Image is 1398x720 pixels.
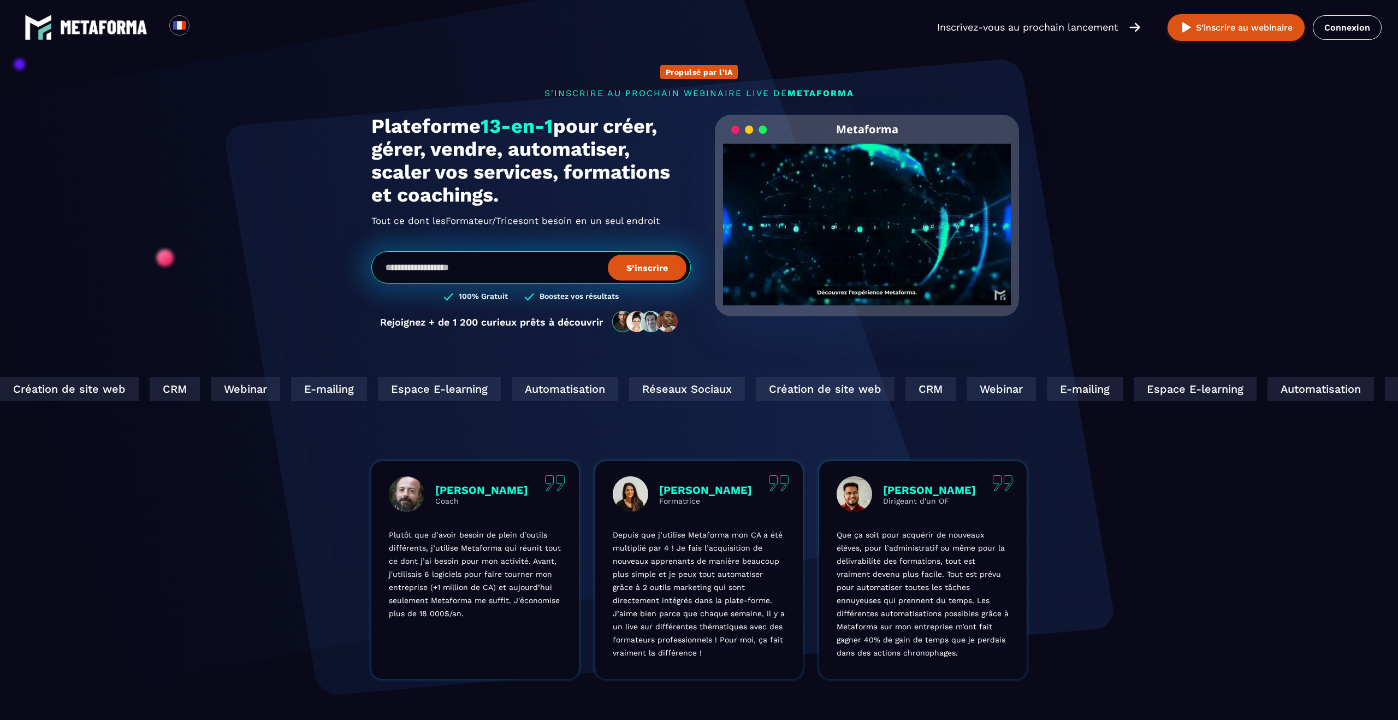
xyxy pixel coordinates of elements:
div: E-mailing [288,377,364,401]
span: 13-en-1 [481,115,553,138]
img: logo [60,20,147,34]
img: loading [731,125,767,135]
p: Rejoignez + de 1 200 curieux prêts à découvrir [380,316,603,328]
input: Search for option [199,21,207,34]
img: checked [443,292,453,302]
div: CRM [902,377,952,401]
div: Espace E-learning [1130,377,1253,401]
p: [PERSON_NAME] [659,483,752,497]
h3: 100% Gratuit [459,292,508,302]
div: E-mailing [1044,377,1119,401]
h3: Boostez vos résultats [540,292,619,302]
img: community-people [609,310,682,333]
p: Coach [435,497,528,505]
div: CRM [146,377,197,401]
p: Depuis que j’utilise Metaforma mon CA a été multiplié par 4 ! Je fais l’acquisition de nouveaux a... [613,528,785,659]
img: fr [173,19,186,32]
span: METAFORMA [787,88,854,98]
div: Création de site web [753,377,891,401]
span: Formateur/Trices [446,212,523,229]
img: logo [25,14,52,41]
p: Que ça soit pour acquérir de nouveaux élèves, pour l’administratif ou même pour la délivrabilité ... [837,528,1009,659]
div: Automatisation [508,377,615,401]
p: Inscrivez-vous au prochain lancement [937,20,1118,35]
img: profile [389,476,424,512]
button: S’inscrire [608,255,686,280]
p: Dirigeant d'un OF [883,497,976,505]
p: Plutôt que d’avoir besoin de plein d’outils différents, j’utilise Metaforma qui réunit tout ce do... [389,528,561,620]
img: arrow-right [1129,21,1140,33]
a: Connexion [1313,15,1382,40]
div: Espace E-learning [375,377,497,401]
div: Webinar [963,377,1033,401]
img: play [1180,21,1193,34]
p: [PERSON_NAME] [435,483,528,497]
img: profile [837,476,872,512]
div: Webinar [208,377,277,401]
button: S’inscrire au webinaire [1168,14,1305,41]
img: quote [768,475,789,491]
p: Formatrice [659,497,752,505]
h2: Metaforma [836,115,898,144]
p: s'inscrire au prochain webinaire live de [371,88,1027,98]
img: quote [992,475,1013,491]
p: Propulsé par l'IA [666,68,733,76]
h1: Plateforme pour créer, gérer, vendre, automatiser, scaler vos services, formations et coachings. [371,115,691,206]
div: Search for option [189,15,216,39]
img: quote [544,475,565,491]
video: Your browser does not support the video tag. [723,144,1011,287]
div: Réseaux Sociaux [626,377,742,401]
div: Automatisation [1264,377,1371,401]
img: profile [613,476,648,512]
p: [PERSON_NAME] [883,483,976,497]
h2: Tout ce dont les ont besoin en un seul endroit [371,212,691,229]
img: checked [524,292,534,302]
